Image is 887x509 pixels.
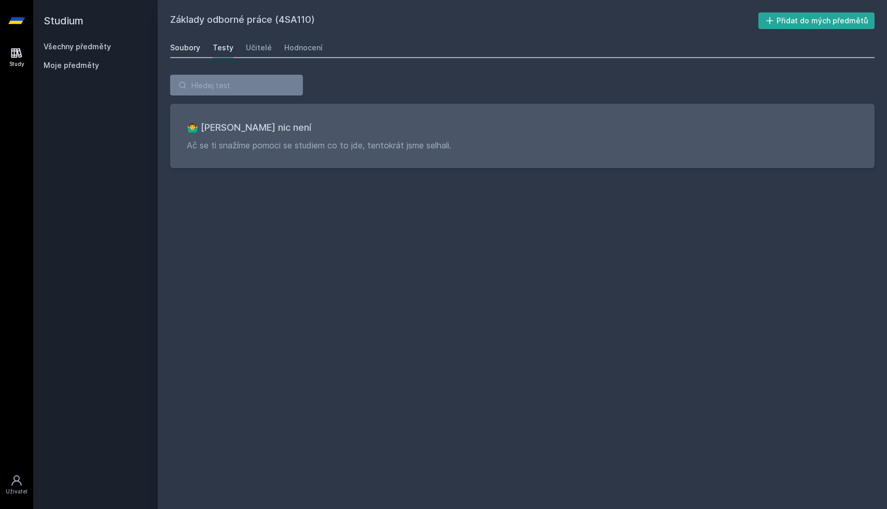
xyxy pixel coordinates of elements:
[187,139,858,152] p: Ač se ti snažíme pomoci se studiem co to jde, tentokrát jsme selhali.
[170,43,200,53] div: Soubory
[284,37,323,58] a: Hodnocení
[284,43,323,53] div: Hodnocení
[246,37,272,58] a: Učitelé
[9,60,24,68] div: Study
[170,37,200,58] a: Soubory
[187,120,858,135] h3: 🤷‍♂️ [PERSON_NAME] nic není
[2,469,31,501] a: Uživatel
[2,42,31,73] a: Study
[758,12,875,29] button: Přidat do mých předmětů
[170,12,758,29] h2: Základy odborné práce (4SA110)
[213,37,233,58] a: Testy
[44,60,99,71] span: Moje předměty
[44,42,111,51] a: Všechny předměty
[213,43,233,53] div: Testy
[246,43,272,53] div: Učitelé
[6,488,27,496] div: Uživatel
[170,75,303,95] input: Hledej test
